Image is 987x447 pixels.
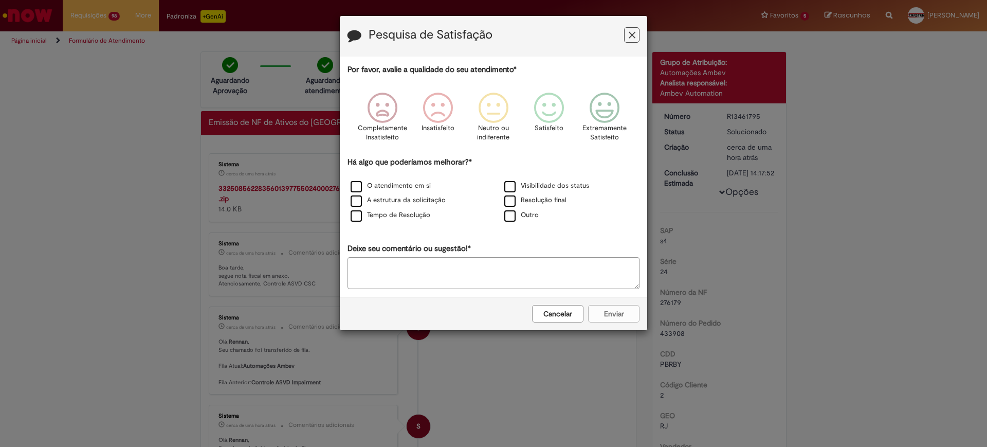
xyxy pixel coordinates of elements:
[348,243,471,254] label: Deixe seu comentário ou sugestão!*
[578,85,631,155] div: Extremamente Satisfeito
[504,195,566,205] label: Resolução final
[535,123,563,133] p: Satisfeito
[356,85,408,155] div: Completamente Insatisfeito
[582,123,627,142] p: Extremamente Satisfeito
[351,195,446,205] label: A estrutura da solicitação
[532,305,583,323] button: Cancelar
[348,64,517,75] label: Por favor, avalie a qualidade do seu atendimento*
[475,123,512,142] p: Neutro ou indiferente
[504,181,589,191] label: Visibilidade dos status
[504,210,539,220] label: Outro
[348,157,639,223] div: Há algo que poderíamos melhorar?*
[351,210,430,220] label: Tempo de Resolução
[412,85,464,155] div: Insatisfeito
[467,85,520,155] div: Neutro ou indiferente
[369,28,492,42] label: Pesquisa de Satisfação
[523,85,575,155] div: Satisfeito
[351,181,431,191] label: O atendimento em si
[358,123,407,142] p: Completamente Insatisfeito
[422,123,454,133] p: Insatisfeito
